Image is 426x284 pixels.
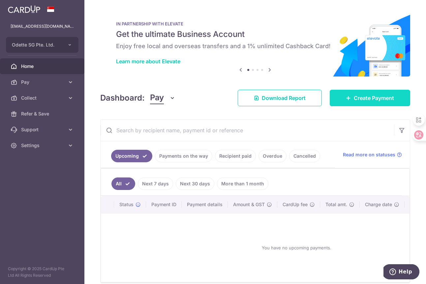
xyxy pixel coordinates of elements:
[138,177,173,190] a: Next 7 days
[262,94,306,102] span: Download Report
[176,177,214,190] a: Next 30 days
[21,110,65,117] span: Refer & Save
[354,94,394,102] span: Create Payment
[119,201,134,208] span: Status
[21,95,65,101] span: Collect
[111,150,152,162] a: Upcoming
[330,90,410,106] a: Create Payment
[116,58,180,65] a: Learn more about Elevate
[150,92,175,104] button: Pay
[289,150,320,162] a: Cancelled
[325,201,347,208] span: Total amt.
[146,196,182,213] th: Payment ID
[259,150,287,162] a: Overdue
[182,196,228,213] th: Payment details
[101,120,394,141] input: Search by recipient name, payment id or reference
[233,201,265,208] span: Amount & GST
[8,5,40,13] img: CardUp
[116,42,394,50] h6: Enjoy free local and overseas transfers and a 1% unlimited Cashback Card!
[215,150,256,162] a: Recipient paid
[21,63,65,70] span: Home
[150,92,164,104] span: Pay
[155,150,212,162] a: Payments on the way
[21,142,65,149] span: Settings
[15,5,29,11] span: Help
[11,23,74,30] p: [EMAIL_ADDRESS][DOMAIN_NAME]
[21,126,65,133] span: Support
[111,177,135,190] a: All
[365,201,392,208] span: Charge date
[12,42,61,48] span: Odette SG Pte. Ltd.
[383,264,419,281] iframe: Opens a widget where you can find more information
[6,37,78,53] button: Odette SG Pte. Ltd.
[116,29,394,40] h5: Get the ultimate Business Account
[100,11,410,77] img: Renovation banner
[238,90,322,106] a: Download Report
[217,177,268,190] a: More than 1 month
[343,151,395,158] span: Read more on statuses
[116,21,394,26] p: IN PARTNERSHIP WITH ELEVATE
[21,79,65,85] span: Pay
[283,201,308,208] span: CardUp fee
[343,151,402,158] a: Read more on statuses
[100,92,145,104] h4: Dashboard:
